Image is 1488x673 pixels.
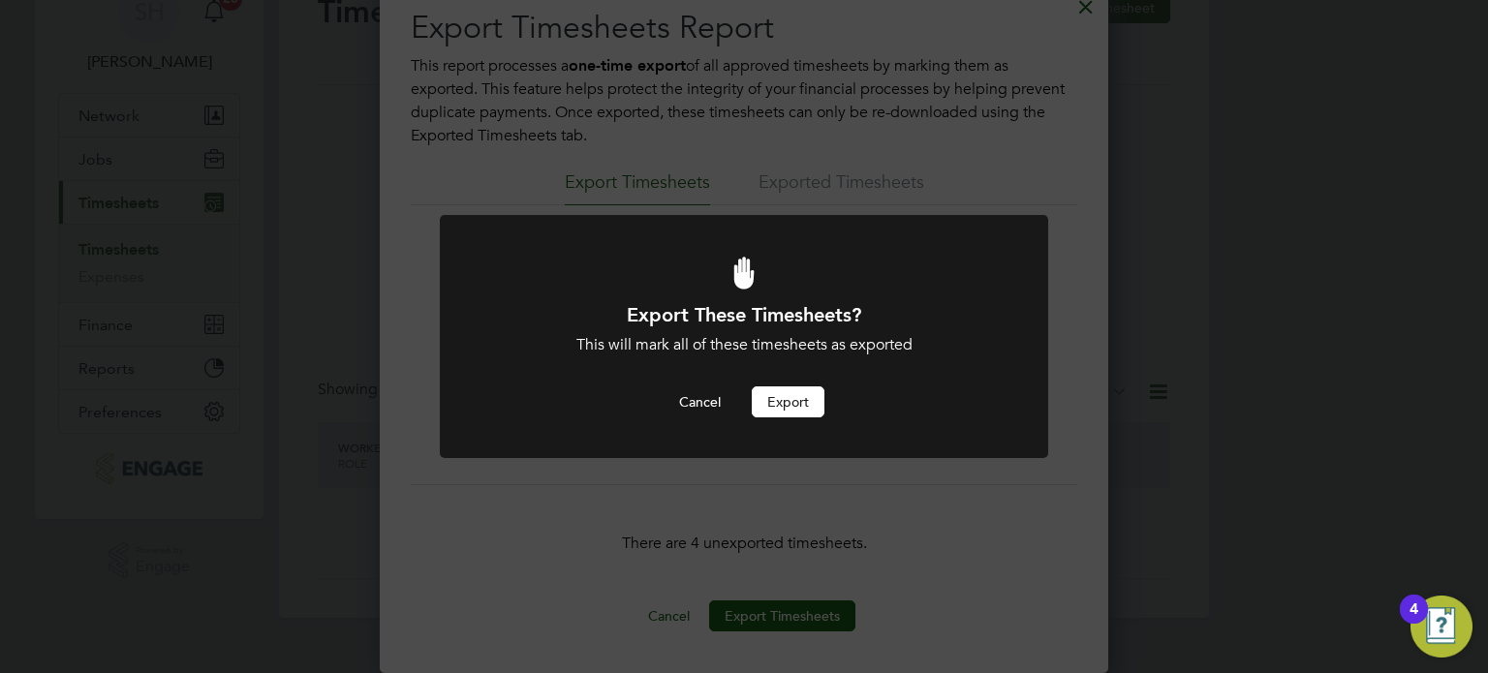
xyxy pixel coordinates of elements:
[492,302,996,327] h1: Export These Timesheets?
[664,386,736,417] button: Cancel
[1410,609,1418,634] div: 4
[492,335,996,355] div: This will mark all of these timesheets as exported
[1410,596,1472,658] button: Open Resource Center, 4 new notifications
[752,386,824,417] button: Export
